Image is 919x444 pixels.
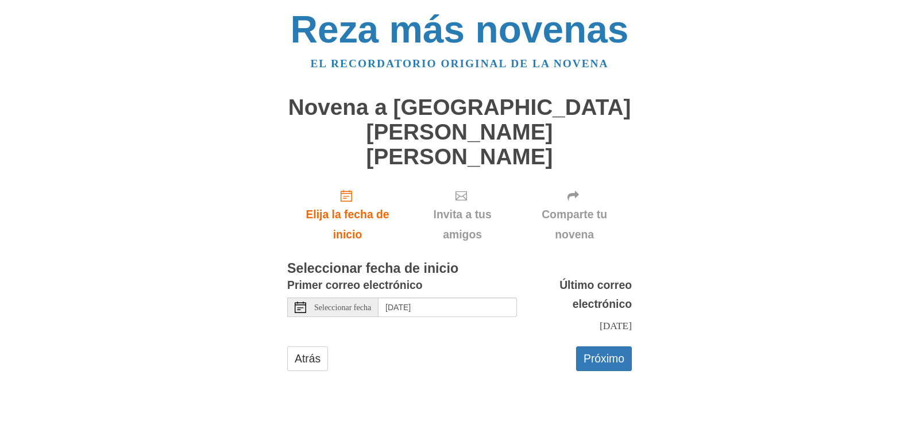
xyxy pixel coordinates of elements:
[287,261,458,276] font: Seleccionar fecha de inicio
[291,8,629,51] a: Reza más novenas
[306,209,389,241] font: Elija la fecha de inicio
[559,279,632,310] font: Último correo electrónico
[584,353,624,365] font: Próximo
[408,180,517,250] div: Haga clic en "Siguiente" para confirmar su fecha de inicio primero.
[517,180,632,250] div: Haga clic en "Siguiente" para confirmar su fecha de inicio primero.
[287,279,423,291] font: Primer correo electrónico
[295,353,321,365] font: Atrás
[287,180,408,250] a: Elija la fecha de inicio
[287,346,328,370] a: Atrás
[314,303,371,312] font: Seleccionar fecha
[288,95,631,168] font: Novena a [GEOGRAPHIC_DATA][PERSON_NAME][PERSON_NAME]
[310,57,608,70] a: El recordatorio original de la novena
[576,346,632,370] button: Próximo
[542,209,607,241] font: Comparte tu novena
[600,320,632,331] font: [DATE]
[434,209,492,241] font: Invita a tus amigos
